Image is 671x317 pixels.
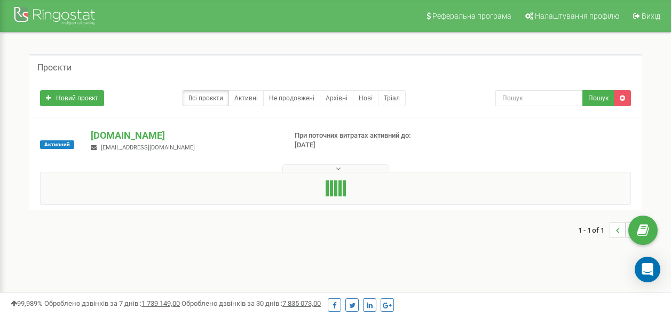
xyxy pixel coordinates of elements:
span: [EMAIL_ADDRESS][DOMAIN_NAME] [101,144,195,151]
a: Архівні [320,90,353,106]
u: 1 739 149,00 [141,299,180,307]
p: [DOMAIN_NAME] [91,129,277,142]
span: Оброблено дзвінків за 7 днів : [44,299,180,307]
div: Open Intercom Messenger [635,257,660,282]
span: Вихід [642,12,660,20]
h5: Проєкти [37,63,72,73]
a: Активні [228,90,264,106]
input: Пошук [495,90,583,106]
a: Тріал [378,90,406,106]
nav: ... [578,211,642,249]
button: Пошук [582,90,614,106]
span: Реферальна програма [432,12,511,20]
p: При поточних витратах активний до: [DATE] [295,131,430,150]
span: Активний [40,140,74,149]
u: 7 835 073,00 [282,299,321,307]
span: Налаштування профілю [535,12,619,20]
span: 99,989% [11,299,43,307]
span: 1 - 1 of 1 [578,222,610,238]
a: Новий проєкт [40,90,104,106]
span: Оброблено дзвінків за 30 днів : [181,299,321,307]
a: Всі проєкти [183,90,229,106]
a: Нові [353,90,378,106]
a: Не продовжені [263,90,320,106]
